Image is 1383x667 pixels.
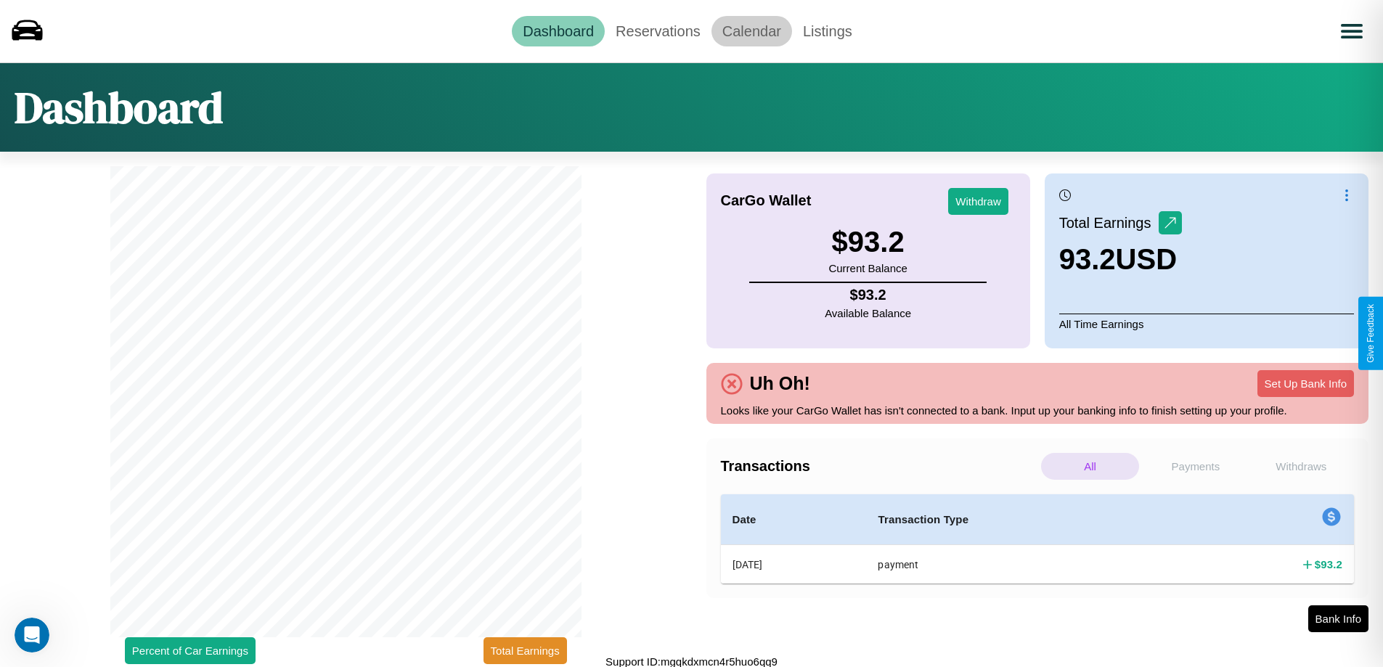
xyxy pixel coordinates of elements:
[825,303,911,323] p: Available Balance
[1059,210,1159,236] p: Total Earnings
[484,637,567,664] button: Total Earnings
[605,16,711,46] a: Reservations
[1041,453,1139,480] p: All
[1308,605,1368,632] button: Bank Info
[828,258,907,278] p: Current Balance
[1257,370,1354,397] button: Set Up Bank Info
[1315,557,1342,572] h4: $ 93.2
[15,618,49,652] iframe: Intercom live chat
[1146,453,1244,480] p: Payments
[721,458,1037,475] h4: Transactions
[828,226,907,258] h3: $ 93.2
[1059,243,1182,276] h3: 93.2 USD
[743,373,817,394] h4: Uh Oh!
[792,16,863,46] a: Listings
[721,545,867,584] th: [DATE]
[878,511,1164,528] h4: Transaction Type
[721,494,1355,584] table: simple table
[948,188,1008,215] button: Withdraw
[512,16,605,46] a: Dashboard
[1366,304,1376,363] div: Give Feedback
[733,511,855,528] h4: Date
[15,78,223,137] h1: Dashboard
[1059,314,1354,334] p: All Time Earnings
[1331,11,1372,52] button: Open menu
[721,401,1355,420] p: Looks like your CarGo Wallet has isn't connected to a bank. Input up your banking info to finish ...
[721,192,812,209] h4: CarGo Wallet
[1252,453,1350,480] p: Withdraws
[825,287,911,303] h4: $ 93.2
[125,637,256,664] button: Percent of Car Earnings
[866,545,1175,584] th: payment
[711,16,792,46] a: Calendar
